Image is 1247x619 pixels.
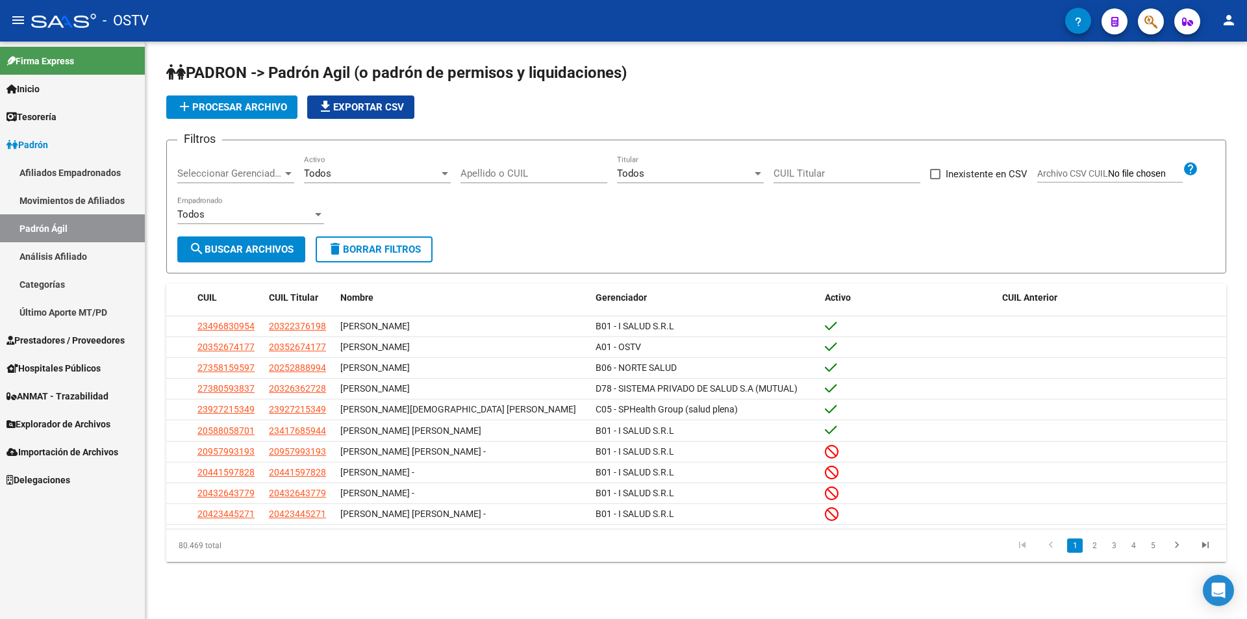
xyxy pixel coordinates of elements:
li: page 1 [1065,535,1085,557]
span: Hospitales Públicos [6,361,101,375]
span: B01 - I SALUD S.R.L [596,467,674,477]
span: Todos [617,168,644,179]
span: 20423445271 [197,509,255,519]
span: PADRON -> Padrón Agil (o padrón de permisos y liquidaciones) [166,64,627,82]
span: Exportar CSV [318,101,404,113]
span: 20957993193 [269,446,326,457]
span: Archivo CSV CUIL [1037,168,1108,179]
span: Delegaciones [6,473,70,487]
a: 4 [1126,538,1141,553]
span: 23496830954 [197,321,255,331]
span: 20326362728 [269,383,326,394]
button: Procesar archivo [166,95,297,119]
span: 20432643779 [269,488,326,498]
span: 20441597828 [269,467,326,477]
span: 27380593837 [197,383,255,394]
mat-icon: add [177,99,192,114]
mat-icon: help [1183,161,1198,177]
span: B01 - I SALUD S.R.L [596,425,674,436]
button: Buscar Archivos [177,236,305,262]
span: Importación de Archivos [6,445,118,459]
span: Padrón [6,138,48,152]
span: [PERSON_NAME][DEMOGRAPHIC_DATA] [PERSON_NAME] [340,404,576,414]
datatable-header-cell: Gerenciador [590,284,820,312]
span: Gerenciador [596,292,647,303]
datatable-header-cell: Nombre [335,284,590,312]
div: Open Intercom Messenger [1203,575,1234,606]
mat-icon: person [1221,12,1237,28]
span: 20352674177 [197,342,255,352]
span: 20588058701 [197,425,255,436]
button: Exportar CSV [307,95,414,119]
input: Archivo CSV CUIL [1108,168,1183,180]
li: page 4 [1124,535,1143,557]
span: - OSTV [103,6,149,35]
span: C05 - SPHealth Group (salud plena) [596,404,738,414]
span: B06 - NORTE SALUD [596,362,677,373]
span: A01 - OSTV [596,342,641,352]
span: D78 - SISTEMA PRIVADO DE SALUD S.A (MUTUAL) [596,383,798,394]
span: 20252888994 [269,362,326,373]
span: Inexistente en CSV [946,166,1027,182]
datatable-header-cell: CUIL Anterior [997,284,1226,312]
span: 20957993193 [197,446,255,457]
a: go to previous page [1039,538,1063,553]
span: CUIL Anterior [1002,292,1057,303]
span: Tesorería [6,110,57,124]
datatable-header-cell: CUIL [192,284,264,312]
span: 23927215349 [269,404,326,414]
span: [PERSON_NAME] [340,362,410,373]
li: page 2 [1085,535,1104,557]
li: page 3 [1104,535,1124,557]
span: 23417685944 [269,425,326,436]
a: go to last page [1193,538,1218,553]
a: go to next page [1165,538,1189,553]
span: CUIL Titular [269,292,318,303]
span: Activo [825,292,851,303]
h3: Filtros [177,130,222,148]
span: [PERSON_NAME] [PERSON_NAME] - [340,509,486,519]
span: Inicio [6,82,40,96]
span: Firma Express [6,54,74,68]
mat-icon: file_download [318,99,333,114]
span: 20423445271 [269,509,326,519]
span: 20441597828 [197,467,255,477]
div: 80.469 total [166,529,376,562]
span: 27358159597 [197,362,255,373]
span: Nombre [340,292,373,303]
button: Borrar Filtros [316,236,433,262]
span: [PERSON_NAME] [PERSON_NAME] [340,425,481,436]
a: 3 [1106,538,1122,553]
span: 20322376198 [269,321,326,331]
a: 2 [1087,538,1102,553]
span: CUIL [197,292,217,303]
span: [PERSON_NAME] [340,321,410,331]
span: B01 - I SALUD S.R.L [596,509,674,519]
span: 20352674177 [269,342,326,352]
span: B01 - I SALUD S.R.L [596,488,674,498]
span: Todos [177,208,205,220]
datatable-header-cell: CUIL Titular [264,284,335,312]
a: 5 [1145,538,1161,553]
span: B01 - I SALUD S.R.L [596,321,674,331]
span: Seleccionar Gerenciador [177,168,283,179]
mat-icon: delete [327,241,343,257]
li: page 5 [1143,535,1163,557]
span: Todos [304,168,331,179]
span: 20432643779 [197,488,255,498]
span: ANMAT - Trazabilidad [6,389,108,403]
span: [PERSON_NAME] [PERSON_NAME] - [340,446,486,457]
span: B01 - I SALUD S.R.L [596,446,674,457]
span: [PERSON_NAME] [340,342,410,352]
span: Buscar Archivos [189,244,294,255]
span: [PERSON_NAME] - [340,488,414,498]
mat-icon: menu [10,12,26,28]
a: go to first page [1010,538,1035,553]
a: 1 [1067,538,1083,553]
span: 23927215349 [197,404,255,414]
mat-icon: search [189,241,205,257]
span: Prestadores / Proveedores [6,333,125,347]
span: [PERSON_NAME] - [340,467,414,477]
datatable-header-cell: Activo [820,284,997,312]
span: Procesar archivo [177,101,287,113]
